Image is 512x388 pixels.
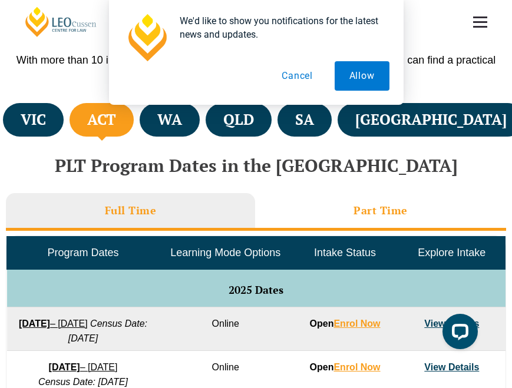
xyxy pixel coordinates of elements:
img: notification icon [123,14,170,61]
span: Program Dates [47,247,118,258]
strong: [DATE] [49,362,80,372]
div: We'd like to show you notifications for the latest news and updates. [170,14,389,41]
td: Online [159,307,291,351]
h4: ACT [87,110,116,130]
a: [DATE]– [DATE] [49,362,118,372]
strong: Open [310,319,381,329]
h4: VIC [21,110,46,130]
h4: QLD [223,110,254,130]
em: Census Date: [DATE] [38,377,128,387]
a: View Details [424,362,479,372]
h4: WA [157,110,182,130]
strong: [DATE] [19,319,50,329]
strong: Open [310,362,381,372]
h4: SA [295,110,314,130]
button: Cancel [267,61,328,91]
button: Allow [335,61,389,91]
h3: Part Time [354,204,408,217]
a: [DATE]– [DATE] [19,319,88,329]
a: View Details [424,319,479,329]
iframe: LiveChat chat widget [433,309,483,359]
a: Enrol Now [333,362,380,372]
h4: [GEOGRAPHIC_DATA] [355,110,507,130]
h3: Full Time [105,204,157,217]
span: Learning Mode Options [170,247,280,258]
em: Census Date: [DATE] [68,319,147,343]
span: 2025 Dates [229,283,283,297]
span: Explore Intake [418,247,485,258]
a: Enrol Now [333,319,380,329]
span: Intake Status [314,247,376,258]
